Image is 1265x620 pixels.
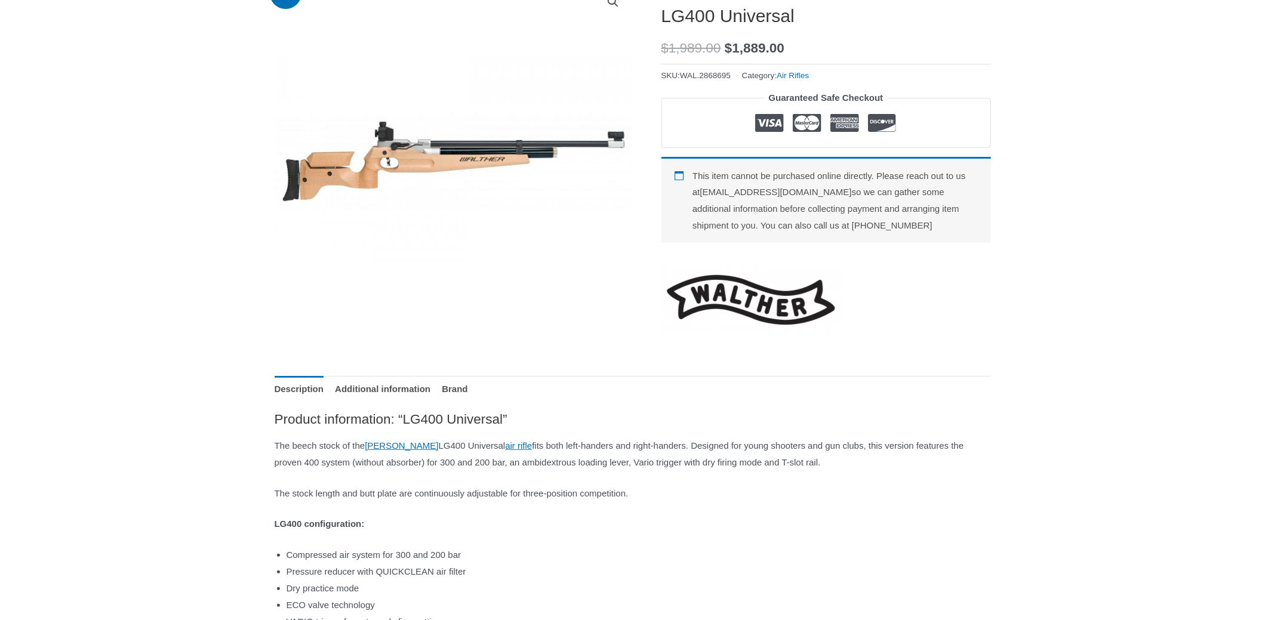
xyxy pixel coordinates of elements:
a: Air Rifles [777,71,809,80]
bdi: 1,989.00 [661,41,721,55]
a: Walther [661,266,841,334]
h2: Product information: “LG400 Universal” [275,411,991,428]
div: This item cannot be purchased online directly. Please reach out to us at [EMAIL_ADDRESS][DOMAIN_N... [661,157,991,243]
li: Compressed air system for 300 and 200 bar [287,547,991,563]
span: Category: [742,68,810,83]
bdi: 1,889.00 [725,41,784,55]
span: SKU: [661,68,731,83]
li: Dry practice mode [287,580,991,597]
iframe: Customer reviews powered by Trustpilot [661,243,991,257]
li: ECO valve technology [287,597,991,613]
a: Additional information [335,376,430,402]
h1: LG400 Universal [661,5,991,27]
li: Pressure reducer with QUICKCLEAN air filter [287,563,991,580]
span: $ [725,41,732,55]
legend: Guaranteed Safe Checkout [764,90,888,106]
a: [PERSON_NAME] [365,440,438,451]
span: $ [661,41,669,55]
a: air rifle [505,440,532,451]
p: The beech stock of the LG400 Universal fits both left-handers and right-handers. Designed for you... [275,437,991,471]
a: Description [275,376,324,402]
a: Brand [442,376,467,402]
strong: LG400 configuration: [275,519,365,529]
span: WAL.2868695 [680,71,731,80]
p: The stock length and butt plate are continuously adjustable for three-position competition. [275,485,991,502]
